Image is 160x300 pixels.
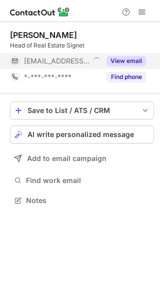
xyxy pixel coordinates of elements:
[10,173,154,187] button: Find work email
[26,176,150,185] span: Find work email
[10,101,154,119] button: save-profile-one-click
[106,72,146,82] button: Reveal Button
[10,6,70,18] img: ContactOut v5.3.10
[10,41,154,50] div: Head of Real Estate Signet
[26,196,150,205] span: Notes
[10,30,77,40] div: [PERSON_NAME]
[10,149,154,167] button: Add to email campaign
[10,193,154,207] button: Notes
[10,125,154,143] button: AI write personalized message
[106,56,146,66] button: Reveal Button
[27,154,106,162] span: Add to email campaign
[24,56,89,65] span: [EMAIL_ADDRESS][DOMAIN_NAME]
[27,106,136,114] div: Save to List / ATS / CRM
[27,130,134,138] span: AI write personalized message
